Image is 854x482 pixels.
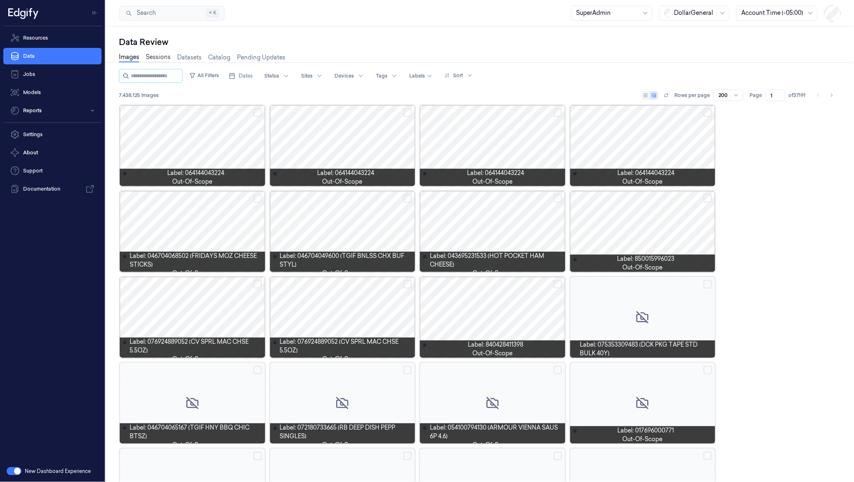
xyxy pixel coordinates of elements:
[618,426,674,435] span: Label: 017696000771
[554,194,562,203] button: Select row
[3,144,102,161] button: About
[323,355,363,364] span: out-of-scope
[146,53,171,62] a: Sessions
[3,181,102,197] a: Documentation
[623,177,663,186] span: out-of-scope
[254,194,262,203] button: Select row
[177,53,202,62] a: Datasets
[403,109,412,117] button: Select row
[254,366,262,374] button: Select row
[172,177,212,186] span: out-of-scope
[472,269,512,278] span: out-of-scope
[704,109,712,117] button: Select row
[826,90,837,101] button: Go to next page
[172,441,212,449] span: out-of-scope
[280,423,412,441] span: Label: 072180733665 (RB DEEP DISH PEPP SINGLES)
[472,349,512,358] span: out-of-scope
[172,355,212,364] span: out-of-scope
[186,69,222,82] button: All Filters
[580,340,712,358] span: Label: 075353309483 (DCK PKG TAPE STD BULK 40Y)
[3,66,102,83] a: Jobs
[554,109,562,117] button: Select row
[119,6,225,21] button: Search⌘K
[239,72,253,80] span: Dates
[254,109,262,117] button: Select row
[3,48,102,64] a: Data
[403,280,412,288] button: Select row
[3,163,102,179] a: Support
[813,90,837,101] nav: pagination
[130,423,262,441] span: Label: 046704065167 (TGIF HNY BBQ CHIC BTSZ)
[554,452,562,460] button: Select row
[789,92,806,99] span: of 37191
[430,423,562,441] span: Label: 054100794130 (ARMOUR VIENNA SAUS 6P 4.6)
[119,92,159,99] span: 7,438,125 Images
[472,441,512,449] span: out-of-scope
[675,92,710,99] p: Rows per page
[623,263,663,272] span: out-of-scope
[704,194,712,203] button: Select row
[468,340,524,349] span: Label: 840428411398
[3,84,102,101] a: Models
[323,177,363,186] span: out-of-scope
[88,6,102,19] button: Toggle Navigation
[704,452,712,460] button: Select row
[208,53,230,62] a: Catalog
[3,102,102,119] button: Reports
[704,366,712,374] button: Select row
[3,126,102,143] a: Settings
[430,252,562,269] span: Label: 043695231533 (HOT POCKET HAM CHEESE)
[225,69,256,83] button: Dates
[167,169,224,177] span: Label: 064144043224
[254,452,262,460] button: Select row
[119,53,139,62] a: Images
[119,36,841,48] div: Data Review
[403,452,412,460] button: Select row
[254,280,262,288] button: Select row
[280,338,412,355] span: Label: 076924889052 (CV SPRL MAC CHSE 5.5OZ)
[3,30,102,46] a: Resources
[237,53,285,62] a: Pending Updates
[323,269,363,278] span: out-of-scope
[472,177,512,186] span: out-of-scope
[317,169,374,177] span: Label: 064144043224
[403,194,412,203] button: Select row
[554,280,562,288] button: Select row
[554,366,562,374] button: Select row
[130,338,262,355] span: Label: 076924889052 (CV SPRL MAC CHSE 5.5OZ)
[323,441,363,449] span: out-of-scope
[172,269,212,278] span: out-of-scope
[617,255,675,263] span: Label: 850015996023
[133,9,156,17] span: Search
[704,280,712,288] button: Select row
[623,435,663,444] span: out-of-scope
[403,366,412,374] button: Select row
[467,169,524,177] span: Label: 064144043224
[130,252,262,269] span: Label: 046704068502 (FRIDAYS MOZ CHEESE STICKS)
[617,169,674,177] span: Label: 064144043224
[750,92,762,99] span: Page
[280,252,412,269] span: Label: 046704049600 (TGIF BNLSS CHX BUF STYL)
